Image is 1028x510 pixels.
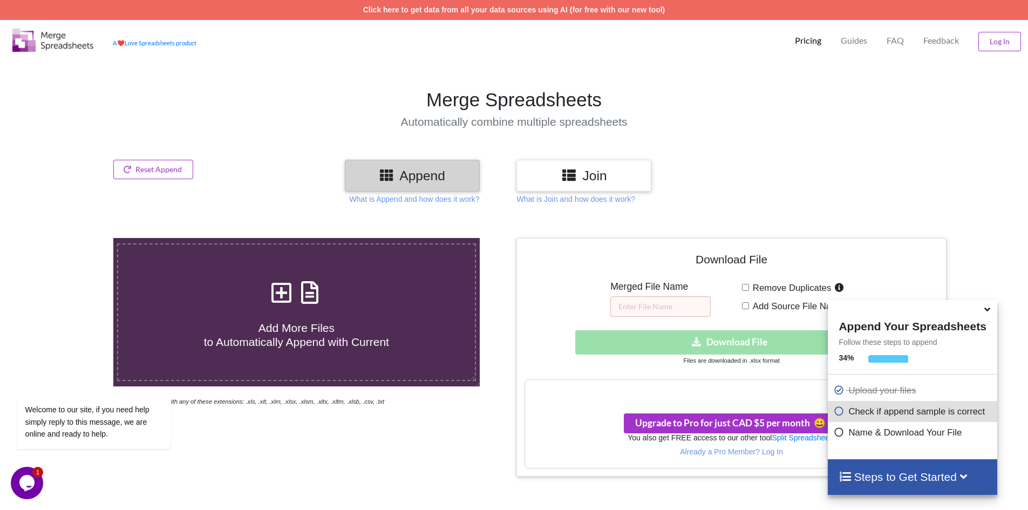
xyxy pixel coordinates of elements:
[795,35,821,46] p: Pricing
[12,29,93,52] img: Logo.png
[833,405,994,418] p: Check if append sample is correct
[833,384,994,397] p: Upload your files
[828,337,997,348] p: Follow these steps to append
[833,426,994,439] p: Name & Download Your File
[923,36,959,45] span: Feedback
[363,5,665,14] a: Click here to get data from all your data sources using AI (for free with our new tool)
[810,417,826,429] span: smile
[749,301,848,311] span: Add Source File Names
[610,296,711,317] input: Enter File Name
[204,322,389,348] span: Add More Files to Automatically Append with Current
[349,194,479,205] p: What is Append and how does it work?
[353,168,472,183] h3: Append
[525,246,938,277] h4: Download File
[841,35,867,46] p: Guides
[978,32,1021,51] button: Log In
[610,281,711,293] h5: Merged File Name
[683,357,779,364] small: Files are downloaded in .xlsx format
[525,168,643,183] h3: Join
[113,160,193,179] button: Reset Append
[113,39,196,46] a: AheartLove Spreadsheets product
[11,467,45,499] iframe: chat widget
[117,39,125,46] span: heart
[772,433,835,442] a: Split Spreadsheets
[828,317,997,333] h4: Append Your Spreadsheets
[516,194,635,205] p: What is Join and how does it work?
[635,417,826,429] span: Upgrade to Pro for just CAD $5 per month
[749,283,832,293] span: Remove Duplicates
[525,433,937,443] h6: You also get FREE access to our other tool
[525,385,937,397] h3: Your files are more than 1 MB
[113,398,384,405] i: You can select files with any of these extensions: .xls, .xlt, .xlm, .xlsx, .xlsm, .xltx, .xltm, ...
[839,470,986,484] h4: Steps to Get Started
[11,297,205,461] iframe: chat widget
[887,35,904,46] p: FAQ
[839,353,854,362] b: 34 %
[624,413,837,433] button: Upgrade to Pro for just CAD $5 per monthsmile
[525,446,937,457] p: Already a Pro Member? Log In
